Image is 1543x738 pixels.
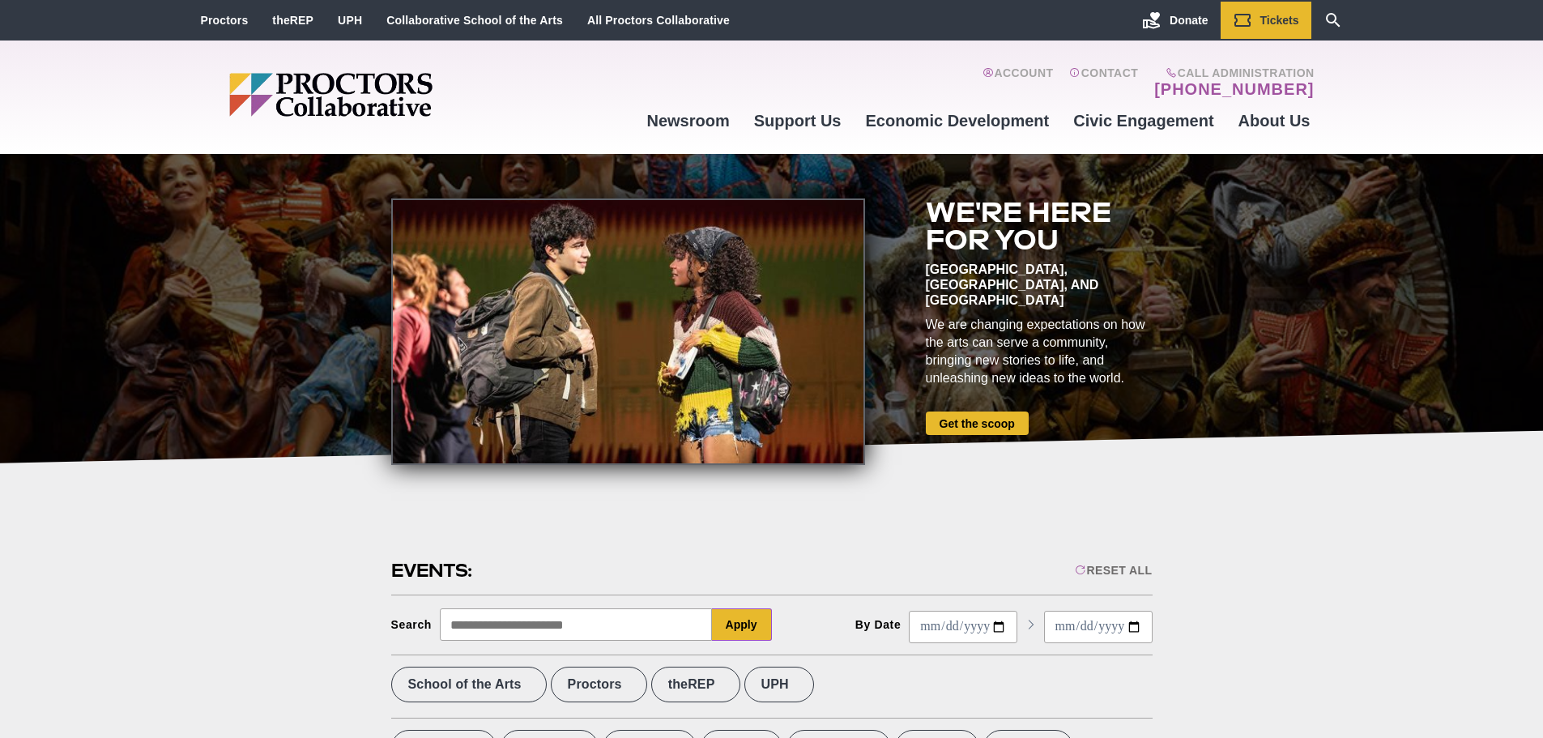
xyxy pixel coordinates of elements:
label: theREP [651,667,740,702]
a: Civic Engagement [1061,99,1225,143]
span: Call Administration [1149,66,1314,79]
label: Proctors [551,667,647,702]
span: Donate [1170,14,1208,27]
a: Newsroom [634,99,741,143]
div: [GEOGRAPHIC_DATA], [GEOGRAPHIC_DATA], and [GEOGRAPHIC_DATA] [926,262,1153,308]
span: Tickets [1260,14,1299,27]
a: [PHONE_NUMBER] [1154,79,1314,99]
a: theREP [272,14,313,27]
a: Tickets [1221,2,1311,39]
a: About Us [1226,99,1323,143]
a: Account [982,66,1053,99]
a: Proctors [201,14,249,27]
a: All Proctors Collaborative [587,14,730,27]
h2: Events: [391,558,475,583]
button: Apply [712,608,772,641]
a: Support Us [742,99,854,143]
label: UPH [744,667,814,702]
a: Economic Development [854,99,1062,143]
div: By Date [855,618,902,631]
a: Collaborative School of the Arts [386,14,563,27]
label: School of the Arts [391,667,547,702]
div: Reset All [1075,564,1152,577]
a: Contact [1069,66,1138,99]
a: Get the scoop [926,412,1029,435]
a: Donate [1130,2,1220,39]
img: Proctors logo [229,73,557,117]
div: We are changing expectations on how the arts can serve a community, bringing new stories to life,... [926,316,1153,387]
a: Search [1311,2,1355,39]
a: UPH [338,14,362,27]
h2: We're here for you [926,198,1153,254]
div: Search [391,618,433,631]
